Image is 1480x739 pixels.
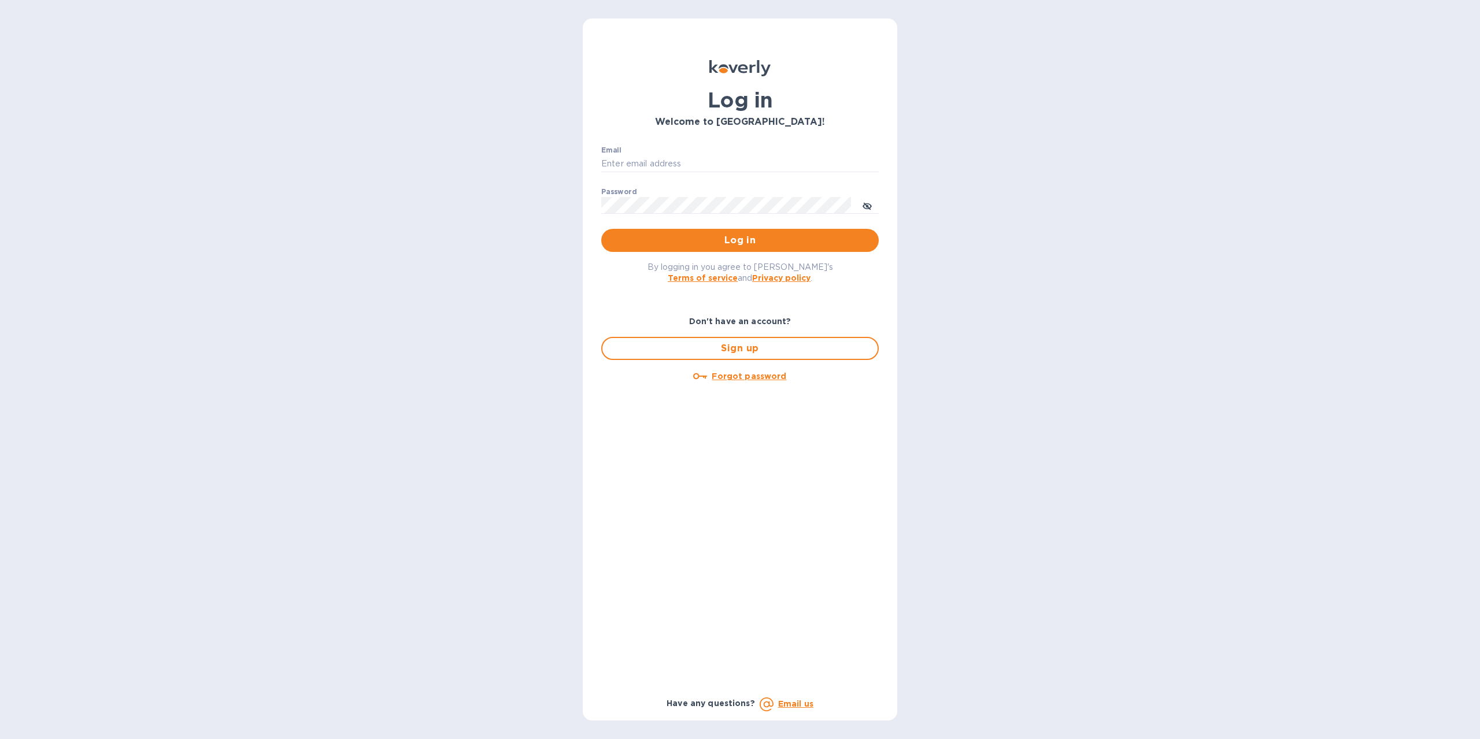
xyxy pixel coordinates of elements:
input: Enter email address [601,155,879,173]
a: Email us [778,699,813,708]
button: toggle password visibility [856,194,879,217]
span: Log in [610,233,869,247]
label: Email [601,147,621,154]
a: Terms of service [668,273,738,283]
button: Sign up [601,337,879,360]
b: Have any questions? [667,699,755,708]
button: Log in [601,229,879,252]
a: Privacy policy [752,273,811,283]
h1: Log in [601,88,879,112]
label: Password [601,188,637,195]
span: Sign up [612,341,868,355]
b: Don't have an account? [689,317,791,326]
img: Koverly [709,60,771,76]
h3: Welcome to [GEOGRAPHIC_DATA]! [601,117,879,128]
span: By logging in you agree to [PERSON_NAME]'s and . [647,262,833,283]
u: Forgot password [712,372,786,381]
